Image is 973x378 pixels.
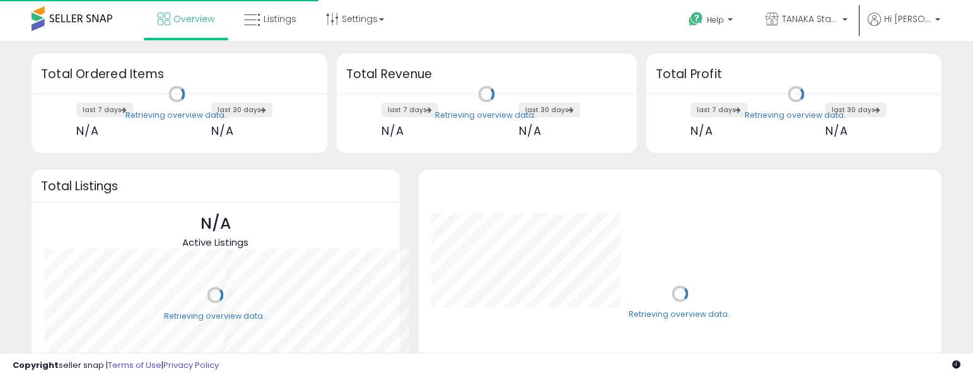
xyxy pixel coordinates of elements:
[782,13,839,25] span: TANAKA Stationery & Tools: Top of [GEOGRAPHIC_DATA] (5Ts)
[679,2,745,41] a: Help
[13,360,219,372] div: seller snap | |
[629,309,731,321] div: Retrieving overview data..
[125,110,228,121] div: Retrieving overview data..
[13,359,59,371] strong: Copyright
[868,13,940,41] a: Hi [PERSON_NAME]
[688,11,704,27] i: Get Help
[435,110,538,121] div: Retrieving overview data..
[264,13,296,25] span: Listings
[173,13,214,25] span: Overview
[884,13,931,25] span: Hi [PERSON_NAME]
[745,110,848,121] div: Retrieving overview data..
[164,311,267,322] div: Retrieving overview data..
[707,14,724,25] span: Help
